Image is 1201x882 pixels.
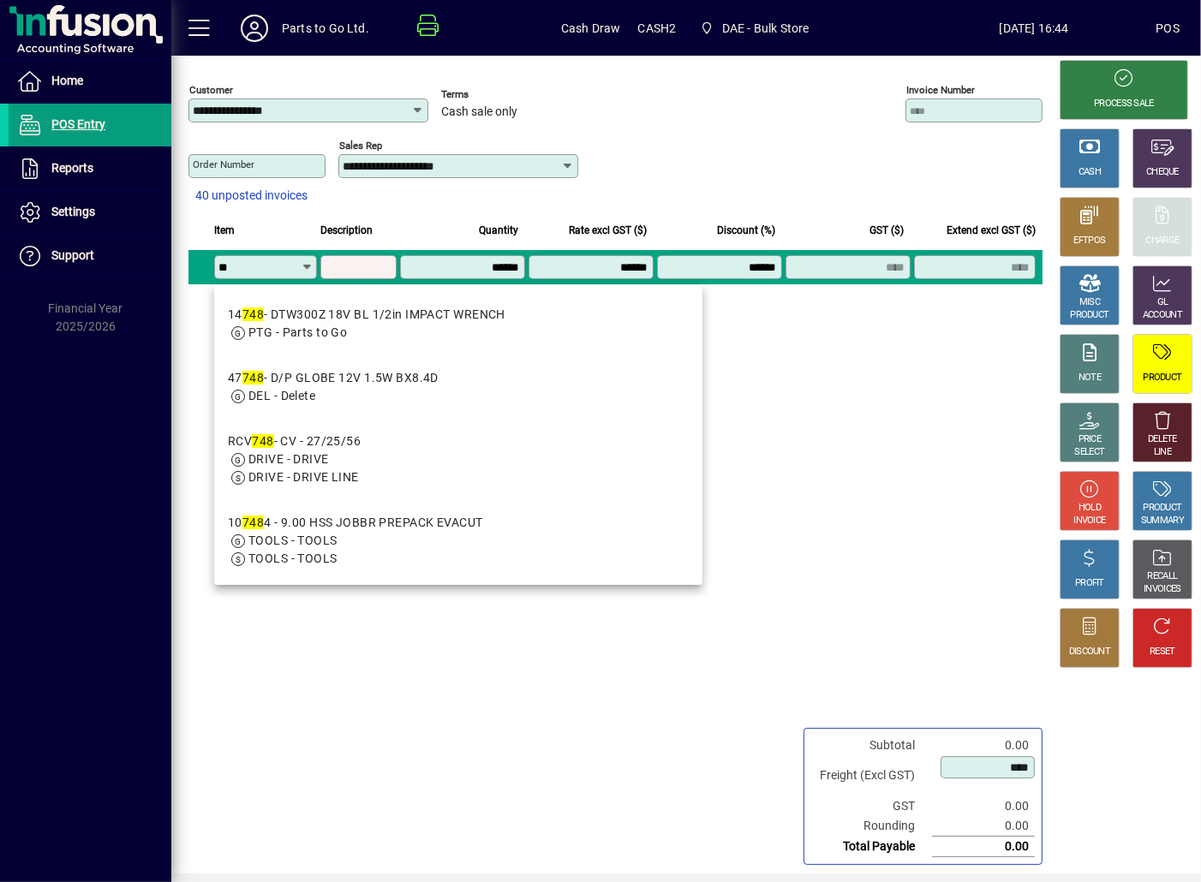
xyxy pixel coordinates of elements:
[1141,515,1184,527] div: SUMMARY
[51,117,105,131] span: POS Entry
[1148,570,1178,583] div: RECALL
[1143,502,1181,515] div: PRODUCT
[188,181,314,212] button: 40 unposted invoices
[932,736,1035,755] td: 0.00
[1146,235,1180,247] div: CHARGE
[811,816,932,837] td: Rounding
[1079,166,1101,179] div: CASH
[912,15,1156,42] span: [DATE] 16:44
[214,419,702,500] mat-option: RCV748 - CV - 27/25/56
[214,355,702,419] mat-option: 47748 - D/P GLOBE 12V 1.5W BX8.4D
[228,306,505,324] div: 14 - DTW300Z 18V BL 1/2in IMPACT WRENCH
[479,221,518,240] span: Quantity
[932,816,1035,837] td: 0.00
[252,434,273,448] em: 748
[441,89,544,100] span: Terms
[1154,446,1171,459] div: LINE
[227,13,282,44] button: Profile
[1079,296,1100,309] div: MISC
[722,15,810,42] span: DAE - Bulk Store
[1156,15,1180,42] div: POS
[1148,433,1177,446] div: DELETE
[193,158,254,170] mat-label: Order number
[1070,309,1108,322] div: PRODUCT
[242,515,264,529] em: 748
[932,837,1035,857] td: 0.00
[248,452,329,466] span: DRIVE - DRIVE
[569,221,647,240] span: Rate excl GST ($)
[248,470,359,484] span: DRIVE - DRIVE LINE
[51,74,83,87] span: Home
[1146,166,1179,179] div: CHEQUE
[214,500,702,581] mat-option: 107484 - 9.00 HSS JOBBR PREPACK EVACUT
[1073,515,1105,527] div: INVOICE
[339,140,382,152] mat-label: Sales rep
[906,84,975,96] mat-label: Invoice number
[248,389,315,402] span: DEL - Delete
[320,221,373,240] span: Description
[441,105,517,119] span: Cash sale only
[189,84,233,96] mat-label: Customer
[228,369,439,387] div: 47 - D/P GLOBE 12V 1.5W BX8.4D
[248,533,338,547] span: TOOLS - TOOLS
[932,796,1035,816] td: 0.00
[51,205,95,218] span: Settings
[1143,309,1182,322] div: ACCOUNT
[811,837,932,857] td: Total Payable
[811,796,932,816] td: GST
[9,60,171,103] a: Home
[1074,235,1106,247] div: EFTPOS
[1144,583,1180,596] div: INVOICES
[9,235,171,277] a: Support
[9,191,171,234] a: Settings
[1075,577,1104,590] div: PROFIT
[214,581,702,645] mat-option: TL113 - TOOLINE DP155B 310MM BENCH DRILL PRESS
[811,755,932,796] td: Freight (Excl GST)
[947,221,1036,240] span: Extend excl GST ($)
[638,15,677,42] span: CASH2
[242,307,264,321] em: 748
[1079,372,1101,384] div: NOTE
[1079,502,1101,515] div: HOLD
[1150,646,1175,659] div: RESET
[1069,646,1110,659] div: DISCOUNT
[228,432,361,450] div: RCV - CV - 27/25/56
[214,292,702,355] mat-option: 14748 - DTW300Z 18V BL 1/2in IMPACT WRENCH
[9,147,171,190] a: Reports
[214,221,235,240] span: Item
[51,248,94,262] span: Support
[228,514,483,532] div: 10 4 - 9.00 HSS JOBBR PREPACK EVACUT
[1094,98,1154,110] div: PROCESS SALE
[195,187,308,205] span: 40 unposted invoices
[242,371,264,384] em: 748
[717,221,775,240] span: Discount (%)
[869,221,904,240] span: GST ($)
[282,15,369,42] div: Parts to Go Ltd.
[1079,433,1102,446] div: PRICE
[1075,446,1105,459] div: SELECT
[248,551,338,565] span: TOOLS - TOOLS
[1157,296,1168,309] div: GL
[693,13,816,44] span: DAE - Bulk Store
[811,736,932,755] td: Subtotal
[1143,372,1181,384] div: PRODUCT
[561,15,621,42] span: Cash Draw
[51,161,93,175] span: Reports
[248,325,347,339] span: PTG - Parts to Go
